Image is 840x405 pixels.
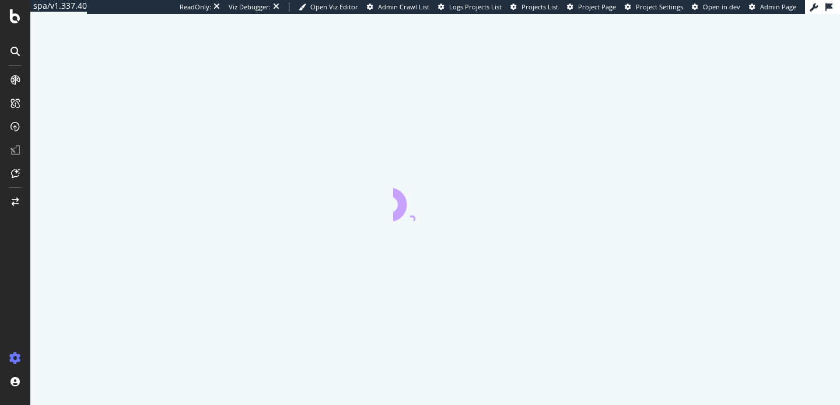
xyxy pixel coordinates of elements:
div: Viz Debugger: [229,2,271,12]
a: Projects List [510,2,558,12]
div: ReadOnly: [180,2,211,12]
span: Admin Crawl List [378,2,429,11]
span: Admin Page [760,2,796,11]
a: Admin Page [749,2,796,12]
span: Project Page [578,2,616,11]
div: animation [393,179,477,221]
a: Open Viz Editor [299,2,358,12]
a: Project Settings [625,2,683,12]
a: Open in dev [692,2,740,12]
span: Logs Projects List [449,2,502,11]
span: Open Viz Editor [310,2,358,11]
span: Projects List [521,2,558,11]
a: Project Page [567,2,616,12]
a: Admin Crawl List [367,2,429,12]
span: Open in dev [703,2,740,11]
span: Project Settings [636,2,683,11]
a: Logs Projects List [438,2,502,12]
